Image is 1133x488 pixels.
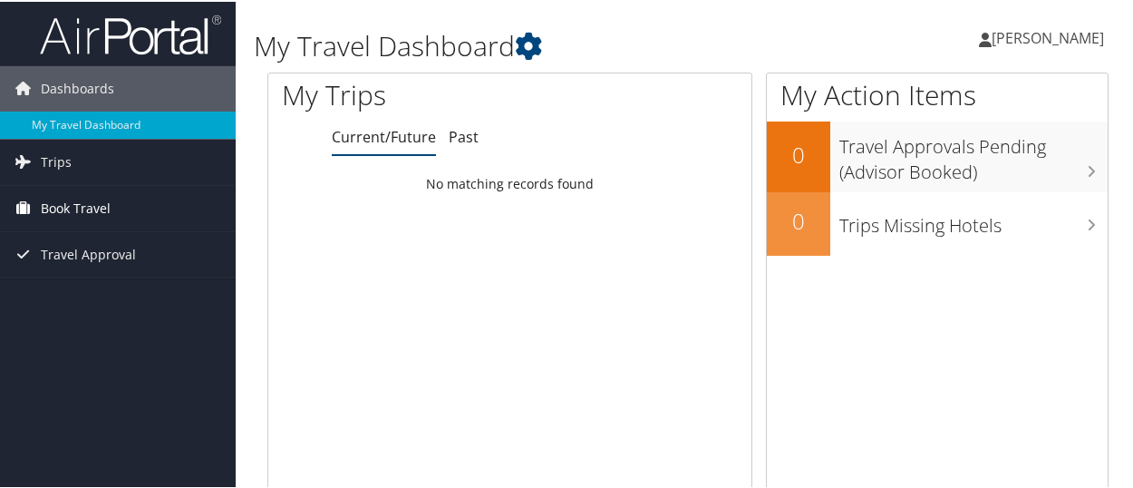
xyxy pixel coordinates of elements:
[41,230,136,276] span: Travel Approval
[282,74,537,112] h1: My Trips
[449,125,479,145] a: Past
[992,26,1104,46] span: [PERSON_NAME]
[767,74,1108,112] h1: My Action Items
[767,138,830,169] h2: 0
[767,204,830,235] h2: 0
[332,125,436,145] a: Current/Future
[254,25,833,63] h1: My Travel Dashboard
[41,184,111,229] span: Book Travel
[839,202,1108,237] h3: Trips Missing Hotels
[767,120,1108,190] a: 0Travel Approvals Pending (Advisor Booked)
[41,64,114,110] span: Dashboards
[41,138,72,183] span: Trips
[979,9,1122,63] a: [PERSON_NAME]
[268,166,751,199] td: No matching records found
[767,190,1108,254] a: 0Trips Missing Hotels
[40,12,221,54] img: airportal-logo.png
[839,123,1108,183] h3: Travel Approvals Pending (Advisor Booked)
